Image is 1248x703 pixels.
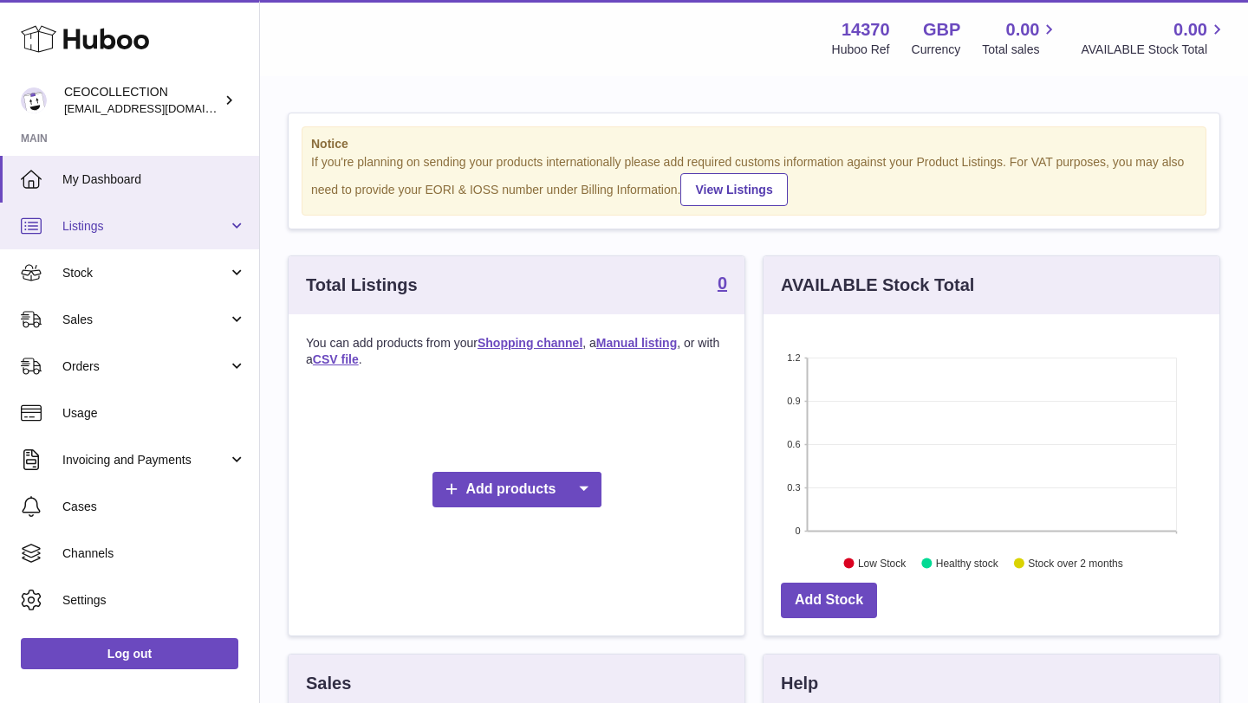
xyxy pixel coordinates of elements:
[858,557,907,569] text: Low Stock
[62,499,246,515] span: Cases
[936,557,999,569] text: Healthy stock
[781,672,818,695] h3: Help
[982,42,1059,58] span: Total sales
[62,405,246,422] span: Usage
[781,274,974,297] h3: AVAILABLE Stock Total
[912,42,961,58] div: Currency
[1081,18,1227,58] a: 0.00 AVAILABLE Stock Total
[842,18,890,42] strong: 14370
[62,171,246,188] span: My Dashboard
[781,583,877,618] a: Add Stock
[21,638,238,669] a: Log out
[787,396,800,406] text: 0.9
[787,439,800,449] text: 0.6
[306,274,418,297] h3: Total Listings
[62,358,228,375] span: Orders
[62,312,228,328] span: Sales
[1081,42,1227,58] span: AVAILABLE Stock Total
[311,136,1197,152] strong: Notice
[62,218,228,235] span: Listings
[306,335,727,368] p: You can add products from your , a , or with a .
[62,592,246,609] span: Settings
[311,154,1197,206] div: If you're planning on sending your products internationally please add required customs informati...
[62,265,228,281] span: Stock
[923,18,960,42] strong: GBP
[1173,18,1207,42] span: 0.00
[306,672,351,695] h3: Sales
[596,336,677,350] a: Manual listing
[787,352,800,363] text: 1.2
[1006,18,1040,42] span: 0.00
[1028,557,1122,569] text: Stock over 2 months
[832,42,890,58] div: Huboo Ref
[62,452,228,468] span: Invoicing and Payments
[64,84,220,117] div: CEOCOLLECTION
[62,545,246,562] span: Channels
[680,173,787,206] a: View Listings
[787,482,800,493] text: 0.3
[718,274,727,292] strong: 0
[64,101,255,115] span: [EMAIL_ADDRESS][DOMAIN_NAME]
[718,274,727,295] a: 0
[982,18,1059,58] a: 0.00 Total sales
[21,87,47,113] img: jferguson@ceocollection.co.uk
[478,336,582,350] a: Shopping channel
[795,526,800,536] text: 0
[313,352,359,366] a: CSV file
[432,472,601,507] a: Add products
